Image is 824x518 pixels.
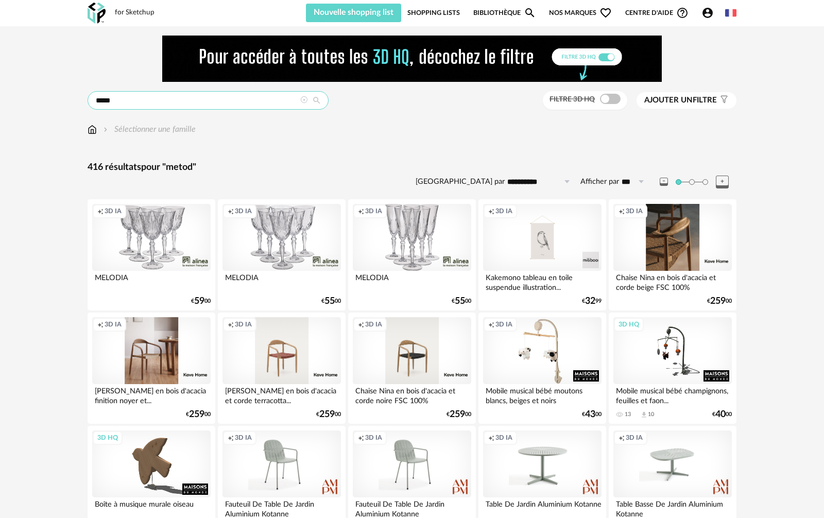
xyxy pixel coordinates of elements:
[644,96,693,104] span: Ajouter un
[348,199,476,310] a: Creation icon 3D IA MELODIA €5500
[640,411,648,419] span: Download icon
[105,320,122,329] span: 3D IA
[88,124,97,135] img: svg+xml;base64,PHN2ZyB3aWR0aD0iMTYiIGhlaWdodD0iMTciIHZpZXdCb3g9IjAgMCAxNiAxNyIgZmlsbD0ibm9uZSIgeG...
[162,36,662,82] img: FILTRE%20HQ%20NEW_V1%20(4).gif
[455,298,465,305] span: 55
[473,4,536,22] a: BibliothèqueMagnify icon
[228,320,234,329] span: Creation icon
[715,411,726,418] span: 40
[222,271,341,291] div: MELODIA
[626,434,643,442] span: 3D IA
[88,199,215,310] a: Creation icon 3D IA MELODIA €5900
[613,497,732,518] div: Table Basse De Jardin Aluminium Kotanne
[619,207,625,215] span: Creation icon
[306,4,401,22] button: Nouvelle shopping list
[353,384,471,405] div: Chaise Nina en bois d'acacia et corde noire FSC 100%
[585,411,595,418] span: 43
[725,7,736,19] img: fr
[92,384,211,405] div: [PERSON_NAME] en bois d'acacia finition noyer et...
[609,313,736,424] a: 3D HQ Mobile musical bébé champignons, feuilles et faon... 13 Download icon 10 €4000
[495,207,512,215] span: 3D IA
[585,298,595,305] span: 32
[613,271,732,291] div: Chaise Nina en bois d'acacia et corde beige FSC 100%
[365,207,382,215] span: 3D IA
[524,7,536,19] span: Magnify icon
[235,434,252,442] span: 3D IA
[626,207,643,215] span: 3D IA
[644,95,717,106] span: filtre
[365,434,382,442] span: 3D IA
[358,434,364,442] span: Creation icon
[97,320,104,329] span: Creation icon
[365,320,382,329] span: 3D IA
[228,207,234,215] span: Creation icon
[222,497,341,518] div: Fauteuil De Table De Jardin Aluminium Kotanne
[447,411,471,418] div: € 00
[358,207,364,215] span: Creation icon
[191,298,211,305] div: € 00
[97,207,104,215] span: Creation icon
[710,298,726,305] span: 259
[701,7,718,19] span: Account Circle icon
[488,434,494,442] span: Creation icon
[609,199,736,310] a: Creation icon 3D IA Chaise Nina en bois d'acacia et corde beige FSC 100% €25900
[324,298,335,305] span: 55
[88,313,215,424] a: Creation icon 3D IA [PERSON_NAME] en bois d'acacia finition noyer et... €25900
[550,96,595,103] span: Filtre 3D HQ
[701,7,714,19] span: Account Circle icon
[614,318,644,331] div: 3D HQ
[712,411,732,418] div: € 00
[101,124,196,135] div: Sélectionner une famille
[88,3,106,24] img: OXP
[717,95,729,106] span: Filter icon
[407,4,460,22] a: Shopping Lists
[92,271,211,291] div: MELODIA
[452,298,471,305] div: € 00
[488,207,494,215] span: Creation icon
[580,177,619,187] label: Afficher par
[478,199,606,310] a: Creation icon 3D IA Kakemono tableau en toile suspendue illustration... €3299
[314,8,393,16] span: Nouvelle shopping list
[92,497,211,518] div: Boîte à musique murale oiseau
[478,313,606,424] a: Creation icon 3D IA Mobile musical bébé moutons blancs, beiges et noirs €4300
[707,298,732,305] div: € 00
[235,320,252,329] span: 3D IA
[483,497,602,518] div: Table De Jardin Aluminium Kotanne
[88,162,736,174] div: 416 résultats
[488,320,494,329] span: Creation icon
[316,411,341,418] div: € 00
[319,411,335,418] span: 259
[582,298,602,305] div: € 99
[93,431,123,444] div: 3D HQ
[105,207,122,215] span: 3D IA
[625,7,689,19] span: Centre d'aideHelp Circle Outline icon
[582,411,602,418] div: € 00
[495,320,512,329] span: 3D IA
[321,298,341,305] div: € 00
[619,434,625,442] span: Creation icon
[194,298,204,305] span: 59
[101,124,110,135] img: svg+xml;base64,PHN2ZyB3aWR0aD0iMTYiIGhlaWdodD0iMTYiIHZpZXdCb3g9IjAgMCAxNiAxNiIgZmlsbD0ibm9uZSIgeG...
[358,320,364,329] span: Creation icon
[549,4,612,22] span: Nos marques
[228,434,234,442] span: Creation icon
[599,7,612,19] span: Heart Outline icon
[613,384,732,405] div: Mobile musical bébé champignons, feuilles et faon...
[141,163,196,172] span: pour "metod"
[186,411,211,418] div: € 00
[218,313,346,424] a: Creation icon 3D IA [PERSON_NAME] en bois d'acacia et corde terracotta... €25900
[222,384,341,405] div: [PERSON_NAME] en bois d'acacia et corde terracotta...
[483,384,602,405] div: Mobile musical bébé moutons blancs, beiges et noirs
[353,271,471,291] div: MELODIA
[625,411,631,418] div: 13
[416,177,505,187] label: [GEOGRAPHIC_DATA] par
[115,8,154,18] div: for Sketchup
[218,199,346,310] a: Creation icon 3D IA MELODIA €5500
[495,434,512,442] span: 3D IA
[353,497,471,518] div: Fauteuil De Table De Jardin Aluminium Kotanne
[235,207,252,215] span: 3D IA
[348,313,476,424] a: Creation icon 3D IA Chaise Nina en bois d'acacia et corde noire FSC 100% €25900
[189,411,204,418] span: 259
[483,271,602,291] div: Kakemono tableau en toile suspendue illustration...
[648,411,654,418] div: 10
